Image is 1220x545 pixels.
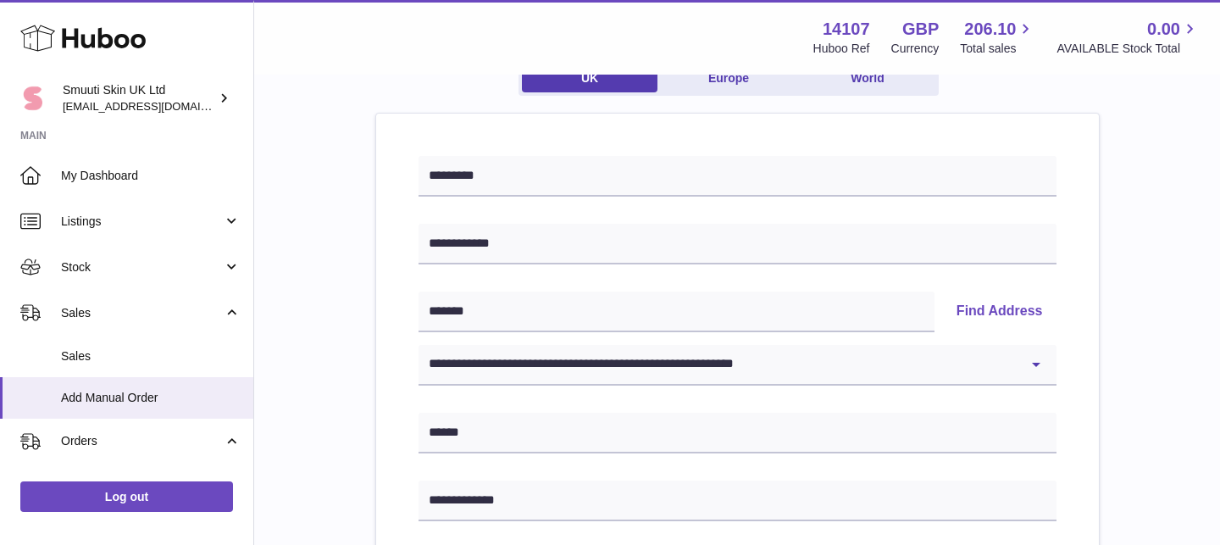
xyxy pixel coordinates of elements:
[61,214,223,230] span: Listings
[800,64,935,92] a: World
[61,477,241,493] span: Orders
[20,86,46,111] img: tomi@beautyko.fi
[1147,18,1180,41] span: 0.00
[891,41,940,57] div: Currency
[61,433,223,449] span: Orders
[1056,18,1200,57] a: 0.00 AVAILABLE Stock Total
[823,18,870,41] strong: 14107
[964,18,1016,41] span: 206.10
[943,292,1056,332] button: Find Address
[522,64,657,92] a: UK
[61,259,223,275] span: Stock
[902,18,939,41] strong: GBP
[61,390,241,406] span: Add Manual Order
[61,168,241,184] span: My Dashboard
[61,348,241,364] span: Sales
[960,18,1035,57] a: 206.10 Total sales
[63,82,215,114] div: Smuuti Skin UK Ltd
[63,99,249,113] span: [EMAIL_ADDRESS][DOMAIN_NAME]
[661,64,796,92] a: Europe
[20,481,233,512] a: Log out
[813,41,870,57] div: Huboo Ref
[1056,41,1200,57] span: AVAILABLE Stock Total
[61,305,223,321] span: Sales
[960,41,1035,57] span: Total sales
